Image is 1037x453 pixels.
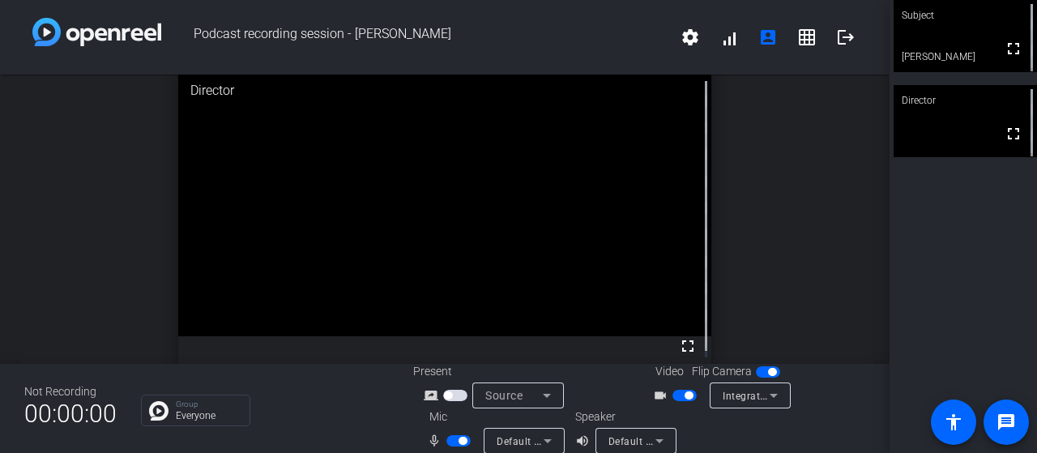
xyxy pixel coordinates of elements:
span: Default - Microphone Array (Realtek(R) Audio) [497,434,713,447]
p: Group [176,400,241,408]
span: Video [655,363,684,380]
div: Present [413,363,575,380]
img: white-gradient.svg [32,18,161,46]
mat-icon: screen_share_outline [424,386,443,405]
mat-icon: logout [836,28,856,47]
mat-icon: fullscreen [1004,39,1023,58]
div: Director [178,69,712,113]
mat-icon: account_box [758,28,778,47]
mat-icon: message [996,412,1016,432]
span: Podcast recording session - [PERSON_NAME] [161,18,671,57]
p: Everyone [176,411,241,421]
mat-icon: settings [681,28,700,47]
span: 00:00:00 [24,394,117,434]
mat-icon: fullscreen [678,336,698,356]
mat-icon: videocam_outline [653,386,672,405]
div: Speaker [575,408,672,425]
span: Default - Speakers (Realtek(R) Audio) [608,434,783,447]
span: Flip Camera [692,363,752,380]
mat-icon: fullscreen [1004,124,1023,143]
div: Not Recording [24,383,117,400]
span: Integrated Webcam (1bcf:28c9) [723,389,873,402]
img: Chat Icon [149,401,169,421]
span: Source [485,389,523,402]
div: Director [894,85,1037,116]
button: signal_cellular_alt [710,18,749,57]
div: Mic [413,408,575,425]
mat-icon: accessibility [944,412,963,432]
mat-icon: mic_none [427,431,446,451]
mat-icon: grid_on [797,28,817,47]
mat-icon: volume_up [575,431,595,451]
